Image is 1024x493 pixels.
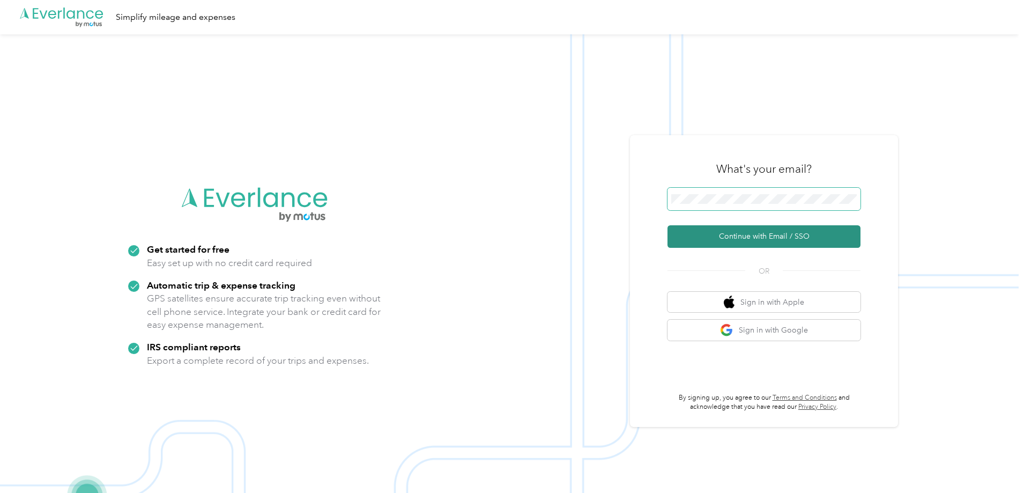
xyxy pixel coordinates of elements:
[745,266,783,277] span: OR
[720,323,733,337] img: google logo
[147,354,369,367] p: Export a complete record of your trips and expenses.
[147,244,229,255] strong: Get started for free
[667,320,860,341] button: google logoSign in with Google
[116,11,235,24] div: Simplify mileage and expenses
[773,394,837,402] a: Terms and Conditions
[147,341,241,352] strong: IRS compliant reports
[147,256,312,270] p: Easy set up with no credit card required
[667,393,860,412] p: By signing up, you agree to our and acknowledge that you have read our .
[147,279,295,291] strong: Automatic trip & expense tracking
[667,292,860,313] button: apple logoSign in with Apple
[147,292,381,332] p: GPS satellites ensure accurate trip tracking even without cell phone service. Integrate your bank...
[716,161,812,176] h3: What's your email?
[798,403,836,411] a: Privacy Policy
[667,225,860,248] button: Continue with Email / SSO
[724,296,734,309] img: apple logo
